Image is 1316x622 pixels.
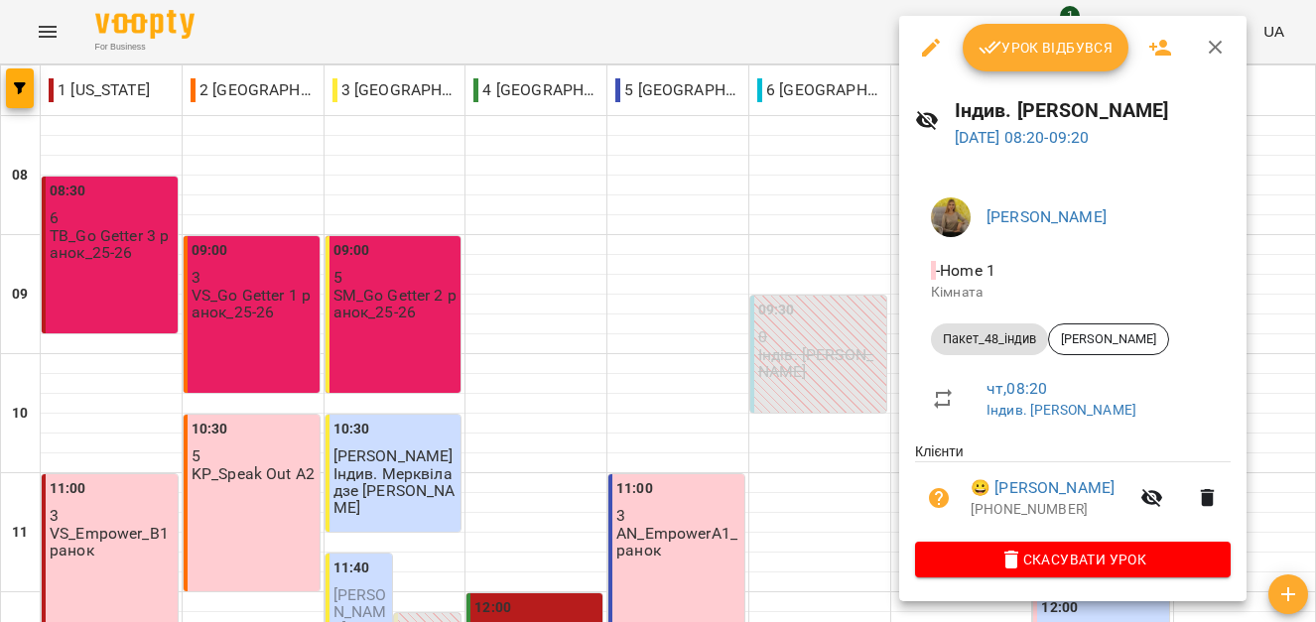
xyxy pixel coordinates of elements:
[987,207,1107,226] a: [PERSON_NAME]
[963,24,1129,71] button: Урок відбувся
[931,261,999,280] span: - Home 1
[979,36,1114,60] span: Урок відбувся
[931,197,971,237] img: 299125a3f2817de99154f8dd94e5d8c3.jpg
[915,542,1231,577] button: Скасувати Урок
[931,330,1048,348] span: Пакет_48_індив
[931,283,1215,303] p: Кімната
[915,441,1231,541] ul: Клієнти
[955,128,1090,147] a: [DATE] 08:20-09:20
[987,402,1136,418] a: Індив. [PERSON_NAME]
[1049,330,1168,348] span: [PERSON_NAME]
[915,474,963,522] button: Візит ще не сплачено. Додати оплату?
[987,379,1047,398] a: чт , 08:20
[931,548,1215,571] span: Скасувати Урок
[955,95,1232,126] h6: Індив. [PERSON_NAME]
[971,500,1128,520] p: [PHONE_NUMBER]
[1048,323,1169,355] div: [PERSON_NAME]
[971,476,1115,500] a: 😀 [PERSON_NAME]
